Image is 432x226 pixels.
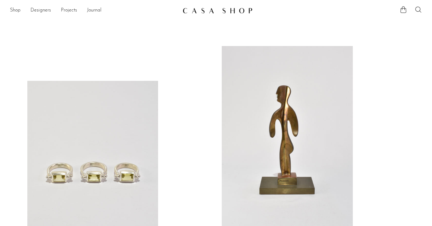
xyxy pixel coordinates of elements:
ul: NEW HEADER MENU [10,5,178,16]
a: Designers [30,7,51,15]
a: Shop [10,7,20,15]
nav: Desktop navigation [10,5,178,16]
a: Journal [87,7,102,15]
a: Projects [61,7,77,15]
